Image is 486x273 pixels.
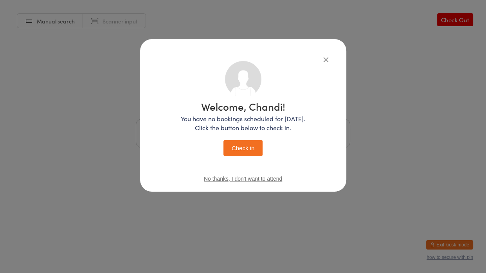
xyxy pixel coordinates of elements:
[225,61,261,97] img: no_photo.png
[181,114,305,132] p: You have no bookings scheduled for [DATE]. Click the button below to check in.
[204,176,282,182] button: No thanks, I don't want to attend
[181,101,305,111] h1: Welcome, Chandi!
[223,140,263,156] button: Check in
